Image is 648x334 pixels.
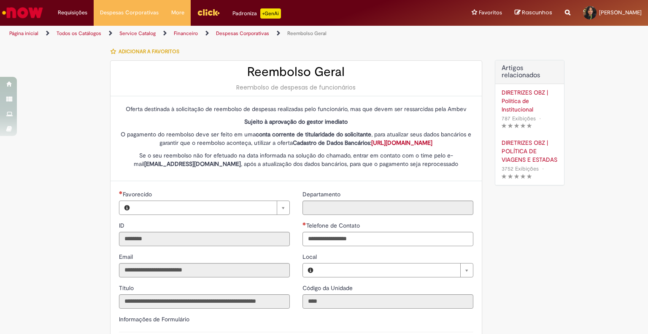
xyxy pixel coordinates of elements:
[119,253,135,261] label: Somente leitura - Email
[502,65,558,79] h3: Artigos relacionados
[119,284,135,292] label: Somente leitura - Título
[119,263,290,277] input: Email
[119,30,156,37] a: Service Catalog
[371,139,432,147] a: [URL][DOMAIN_NAME]
[306,222,362,229] span: Telefone de Contato
[302,222,306,225] span: Obrigatório Preenchido
[119,191,123,194] span: Necessários
[119,151,473,168] p: Se o seu reembolso não for efetuado na data informada na solução do chamado, entrar em contato co...
[100,8,159,17] span: Despesas Corporativas
[9,30,38,37] a: Página inicial
[302,284,354,292] label: Somente leitura - Código da Unidade
[119,201,135,215] button: Favorecido, Visualizar este registro
[302,253,319,261] span: Local
[302,201,473,215] input: Departamento
[232,8,281,19] div: Padroniza
[303,263,318,277] button: Local, Visualizar este registro
[502,138,558,164] a: DIRETRIZES OBZ | POLÍTICA DE VIAGENS E ESTADAS
[119,105,473,113] p: Oferta destinada à solicitação de reembolso de despesas realizadas pelo funcionário, mas que deve...
[502,115,536,122] span: 787 Exibições
[6,26,426,41] ul: Trilhas de página
[171,8,184,17] span: More
[1,4,44,21] img: ServiceNow
[119,284,135,292] span: Somente leitura - Título
[119,65,473,79] h2: Reembolso Geral
[599,9,642,16] span: [PERSON_NAME]
[58,8,87,17] span: Requisições
[302,190,342,198] label: Somente leitura - Departamento
[119,315,189,323] label: Informações de Formulário
[515,9,552,17] a: Rascunhos
[119,253,135,261] span: Somente leitura - Email
[244,118,348,125] strong: Sujeito à aprovação do gestor imediato
[110,43,184,60] button: Adicionar a Favoritos
[119,83,473,92] div: Reembolso de despesas de funcionários
[256,130,371,138] strong: conta corrente de titularidade do solicitante
[318,263,473,277] a: Limpar campo Local
[502,165,539,172] span: 3752 Exibições
[119,232,290,246] input: ID
[119,221,126,230] label: Somente leitura - ID
[174,30,198,37] a: Financeiro
[260,8,281,19] p: +GenAi
[216,30,269,37] a: Despesas Corporativas
[123,190,154,198] span: Necessários - Favorecido
[537,113,543,124] span: •
[302,284,354,292] span: Somente leitura - Código da Unidade
[540,163,545,174] span: •
[287,30,327,37] a: Reembolso Geral
[302,294,473,309] input: Código da Unidade
[57,30,101,37] a: Todos os Catálogos
[197,6,220,19] img: click_logo_yellow_360x200.png
[479,8,502,17] span: Favoritos
[119,130,473,147] p: O pagamento do reembolso deve ser feito em uma , para atualizar seus dados bancários e garantir q...
[302,232,473,246] input: Telefone de Contato
[522,8,552,16] span: Rascunhos
[119,48,179,55] span: Adicionar a Favoritos
[502,88,558,114] a: DIRETRIZES OBZ | Política de Institucional
[293,139,432,147] strong: Cadastro de Dados Bancários:
[135,201,289,215] a: Limpar campo Favorecido
[119,294,290,309] input: Título
[144,160,241,168] strong: [EMAIL_ADDRESS][DOMAIN_NAME]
